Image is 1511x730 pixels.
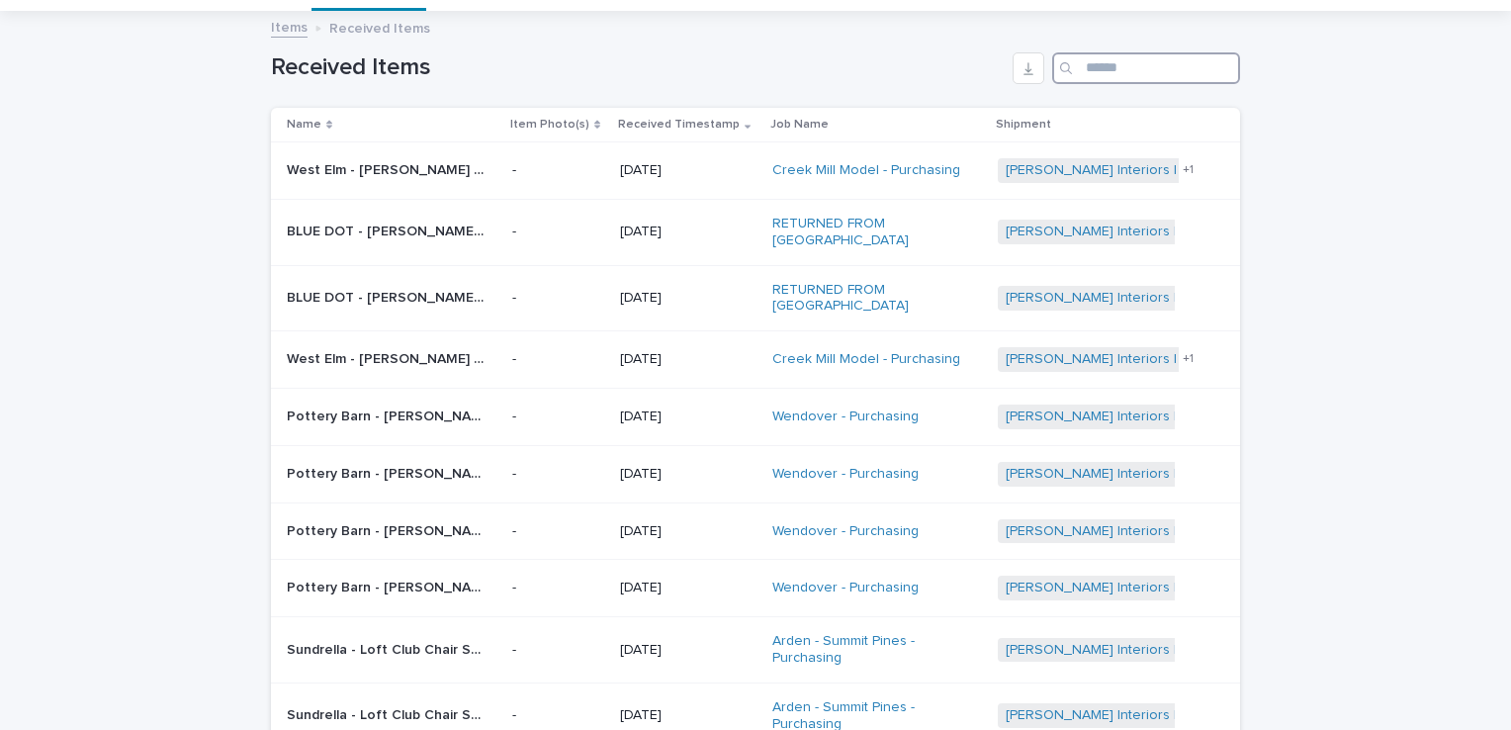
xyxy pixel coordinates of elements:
[271,53,1005,82] h1: Received Items
[772,633,970,667] a: Arden - Summit Pines - Purchasing
[620,290,756,307] p: [DATE]
[770,114,829,136] p: Job Name
[512,409,604,425] p: -
[772,409,919,425] a: Wendover - Purchasing
[510,114,589,136] p: Item Photo(s)
[1183,164,1194,176] span: + 1
[287,158,489,179] p: West Elm - Coen Ceramic Vase- Opal- 15in #71-2291118 | 75338
[1183,353,1194,365] span: + 1
[512,580,604,596] p: -
[1006,162,1314,179] a: [PERSON_NAME] Interiors | TDC Delivery | 24771
[772,351,960,368] a: Creek Mill Model - Purchasing
[1006,290,1349,307] a: [PERSON_NAME] Interiors | Inbound Shipment | 24903
[772,162,960,179] a: Creek Mill Model - Purchasing
[271,265,1240,331] tr: BLUE DOT - [PERSON_NAME] TASK CHAIR / PANDA | 76114BLUE DOT - [PERSON_NAME] TASK CHAIR / PANDA | ...
[1006,409,1347,425] a: [PERSON_NAME] Interiors | Inbound Shipment | 24823
[620,409,756,425] p: [DATE]
[287,114,321,136] p: Name
[271,388,1240,445] tr: Pottery Barn - [PERSON_NAME] Striped Outdoor Pillow- Driftwood- 20in #[US_EMPLOYER_IDENTIFICATION...
[271,445,1240,502] tr: Pottery Barn - [PERSON_NAME] Striped Outdoor Pillow- Driftwood- 20in #[US_EMPLOYER_IDENTIFICATION...
[512,642,604,659] p: -
[620,642,756,659] p: [DATE]
[772,216,970,249] a: RETURNED FROM [GEOGRAPHIC_DATA]
[287,576,489,596] p: Pottery Barn - Clemente Woven Striped Outdoor Pillow- Driftwood- 20in #84-2068972 | 75840
[1006,224,1349,240] a: [PERSON_NAME] Interiors | Inbound Shipment | 24903
[512,351,604,368] p: -
[620,162,756,179] p: [DATE]
[512,707,604,724] p: -
[1052,52,1240,84] input: Search
[271,331,1240,389] tr: West Elm - [PERSON_NAME] [PERSON_NAME]- 24in #[US_EMPLOYER_IDENTIFICATION_NUMBER] | 75349West Elm...
[772,466,919,483] a: Wendover - Purchasing
[271,142,1240,200] tr: West Elm - [PERSON_NAME] Ceramic Vase- Opal- 15in #[US_EMPLOYER_IDENTIFICATION_NUMBER] | 75338Wes...
[1006,642,1343,659] a: [PERSON_NAME] Interiors | Inbound Shipment | 23312
[271,502,1240,560] tr: Pottery Barn - [PERSON_NAME] Striped Outdoor Pillow- Driftwood- 20in #[US_EMPLOYER_IDENTIFICATION...
[512,224,604,240] p: -
[287,220,489,240] p: BLUE DOT - MAHARAM MELD TASK CHAIR / PANDA | 76115
[287,405,489,425] p: Pottery Barn - Clemente Woven Striped Outdoor Pillow- Driftwood- 20in #84-2068972 | 75839
[620,466,756,483] p: [DATE]
[271,617,1240,684] tr: Sundrella - Loft Club Chair Sunbrella Upholstery Spectrum Denim (48086-0000) 2 | 70507Sundrella -...
[287,519,489,540] p: Pottery Barn - Clemente Woven Striped Outdoor Pillow- Driftwood- 20in #84-2068972 | 75838
[287,638,489,659] p: Sundrella - Loft Club Chair Sunbrella Upholstery Spectrum Denim (48086-0000) 2 | 70507
[1006,580,1347,596] a: [PERSON_NAME] Interiors | Inbound Shipment | 24823
[287,286,489,307] p: BLUE DOT - MAHARAM MELD TASK CHAIR / PANDA | 76114
[287,462,489,483] p: Pottery Barn - Clemente Woven Striped Outdoor Pillow- Driftwood- 20in #84-2068972 | 75837
[1006,523,1347,540] a: [PERSON_NAME] Interiors | Inbound Shipment | 24823
[287,347,489,368] p: West Elm - Sadie Wall Hooks- White- 24in #71-9490188 | 75349
[620,351,756,368] p: [DATE]
[271,199,1240,265] tr: BLUE DOT - [PERSON_NAME] TASK CHAIR / PANDA | 76115BLUE DOT - [PERSON_NAME] TASK CHAIR / PANDA | ...
[512,162,604,179] p: -
[620,523,756,540] p: [DATE]
[620,580,756,596] p: [DATE]
[287,703,489,724] p: Sundrella - Loft Club Chair Sunbrella Upholstery Spectrum Denim (48086-0000) 2 | 70508
[1006,707,1343,724] a: [PERSON_NAME] Interiors | Inbound Shipment | 23312
[512,466,604,483] p: -
[772,282,970,316] a: RETURNED FROM [GEOGRAPHIC_DATA]
[512,290,604,307] p: -
[329,16,430,38] p: Received Items
[512,523,604,540] p: -
[996,114,1051,136] p: Shipment
[1006,351,1314,368] a: [PERSON_NAME] Interiors | TDC Delivery | 24771
[620,707,756,724] p: [DATE]
[1006,466,1347,483] a: [PERSON_NAME] Interiors | Inbound Shipment | 24823
[618,114,740,136] p: Received Timestamp
[772,523,919,540] a: Wendover - Purchasing
[772,580,919,596] a: Wendover - Purchasing
[271,560,1240,617] tr: Pottery Barn - [PERSON_NAME] Striped Outdoor Pillow- Driftwood- 20in #[US_EMPLOYER_IDENTIFICATION...
[271,15,308,38] a: Items
[620,224,756,240] p: [DATE]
